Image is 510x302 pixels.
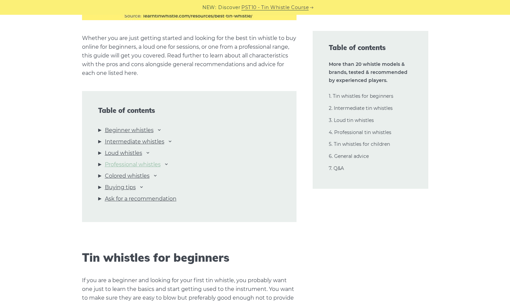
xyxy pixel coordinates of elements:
a: Loud whistles [105,149,142,158]
a: 6. General advice [329,153,369,159]
span: Table of contents [329,43,412,52]
a: Buying tips [105,183,136,192]
span: Discover [218,4,240,11]
p: Whether you are just getting started and looking for the best tin whistle to buy online for begin... [82,34,297,78]
a: 5. Tin whistles for children [329,141,390,147]
strong: More than 20 whistle models & brands, tested & recommended by experienced players. [329,61,407,83]
a: 3. Loud tin whistles [329,117,374,123]
a: Intermediate whistles [105,137,164,146]
a: 4. Professional tin whistles [329,129,391,135]
a: 1. Tin whistles for beginners [329,93,393,99]
span: NEW: [202,4,216,11]
a: PST10 - Tin Whistle Course [241,4,309,11]
a: Ask for a recommendation [105,195,176,203]
a: 2. Intermediate tin whistles [329,105,393,111]
a: Colored whistles [105,172,150,180]
h2: Tin whistles for beginners [82,251,297,265]
a: Beginner whistles [105,126,154,135]
span: Table of contents [98,106,280,115]
a: 7. Q&A [329,165,344,171]
a: Professional whistles [105,160,161,169]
